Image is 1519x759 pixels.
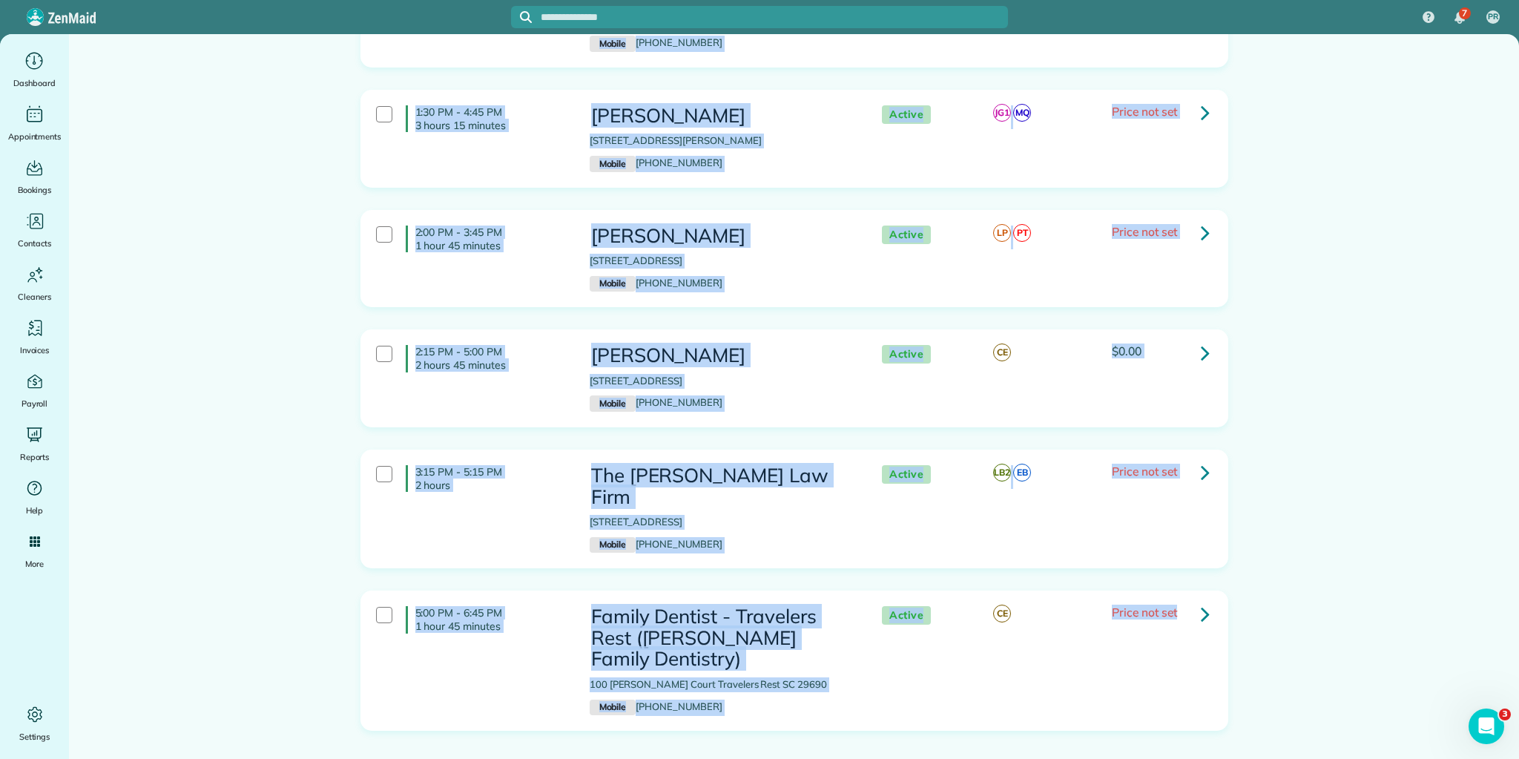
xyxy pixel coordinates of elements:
p: [STREET_ADDRESS][PERSON_NAME] [590,134,852,148]
a: Settings [6,703,63,744]
span: Reports [20,450,50,464]
span: JG1 [993,104,1011,122]
span: $0.00 [1112,344,1141,358]
span: Price not set [1112,224,1177,239]
a: Bookings [6,156,63,197]
span: LB2 [993,464,1011,482]
span: PT [1013,224,1031,242]
span: EB [1013,464,1031,482]
span: PR [1488,11,1498,23]
span: Active [882,345,931,364]
span: Settings [19,729,50,744]
p: [STREET_ADDRESS] [590,254,852,269]
h3: [PERSON_NAME] [590,226,852,247]
h4: 1:30 PM - 4:45 PM [406,105,567,132]
a: Mobile[PHONE_NUMBER] [590,157,722,168]
h4: 2:00 PM - 3:45 PM [406,226,567,252]
a: Dashboard [6,49,63,91]
iframe: Intercom live chat [1469,709,1504,744]
a: Contacts [6,209,63,251]
p: [STREET_ADDRESS] [590,515,852,530]
p: 100 [PERSON_NAME] Court Travelers Rest SC 29690 [590,677,852,692]
a: Mobile[PHONE_NUMBER] [590,538,722,550]
span: Price not set [1112,605,1177,620]
span: CE [993,344,1011,361]
a: Reports [6,423,63,464]
small: Mobile [590,36,636,52]
a: Cleaners [6,263,63,304]
span: LP [993,224,1011,242]
small: Mobile [590,537,636,553]
a: Payroll [6,369,63,411]
h3: [PERSON_NAME] [590,345,852,367]
svg: Focus search [520,11,532,23]
span: Active [882,226,931,244]
h4: 2:15 PM - 5:00 PM [406,345,567,372]
span: Payroll [22,396,48,411]
small: Mobile [590,395,636,412]
h3: The [PERSON_NAME] Law Firm [590,465,852,507]
span: Appointments [8,129,62,144]
span: Contacts [18,236,51,251]
span: 7 [1462,7,1467,19]
span: Bookings [18,183,52,197]
span: Active [882,606,931,625]
p: [STREET_ADDRESS] [590,374,852,389]
span: Price not set [1112,104,1177,119]
span: Active [882,105,931,124]
a: Help [6,476,63,518]
h3: [PERSON_NAME] [590,105,852,127]
span: Help [26,503,44,518]
small: Mobile [590,156,636,172]
small: Mobile [590,276,636,292]
a: Mobile[PHONE_NUMBER] [590,36,722,48]
span: 3 [1499,709,1511,720]
div: 7 unread notifications [1444,1,1475,34]
small: Mobile [590,700,636,716]
span: CE [993,605,1011,622]
span: MQ [1013,104,1031,122]
button: Focus search [511,11,532,23]
span: Price not set [1112,464,1177,479]
a: Invoices [6,316,63,358]
h4: 5:00 PM - 6:45 PM [406,606,567,633]
a: Mobile[PHONE_NUMBER] [590,277,722,289]
span: Cleaners [18,289,51,304]
span: Dashboard [13,76,56,91]
p: 3 hours 15 minutes [415,119,567,132]
a: Mobile[PHONE_NUMBER] [590,700,722,712]
h3: Family Dentist - Travelers Rest ([PERSON_NAME] Family Dentistry) [590,606,852,670]
p: 2 hours 45 minutes [415,358,567,372]
span: More [25,556,44,571]
a: Mobile[PHONE_NUMBER] [590,396,722,408]
span: Invoices [20,343,50,358]
p: 1 hour 45 minutes [415,239,567,252]
h4: 3:15 PM - 5:15 PM [406,465,567,492]
p: 1 hour 45 minutes [415,620,567,633]
span: Active [882,465,931,484]
a: Appointments [6,102,63,144]
p: 2 hours [415,479,567,492]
